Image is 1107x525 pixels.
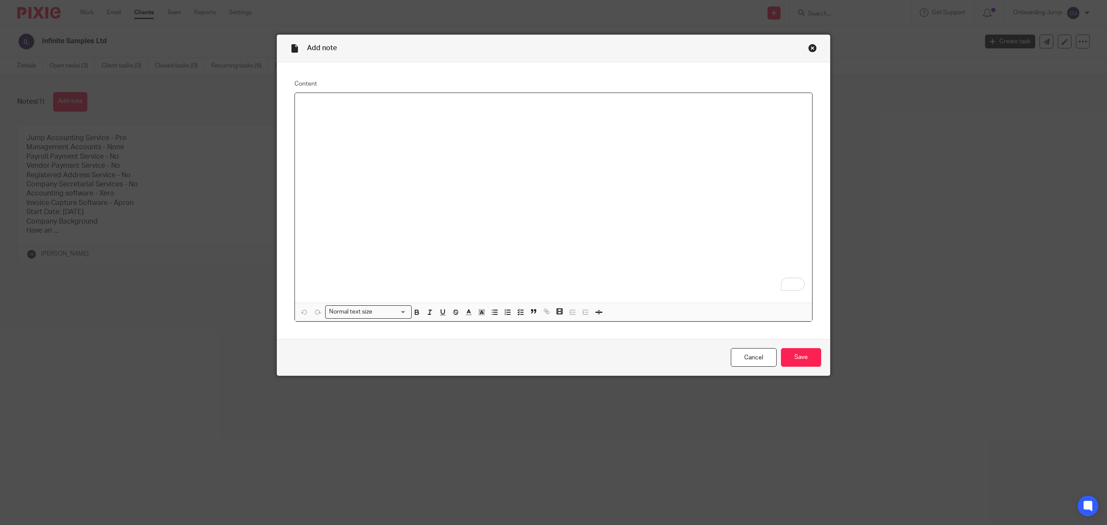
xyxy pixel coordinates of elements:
span: Normal text size [327,307,374,317]
div: To enrich screen reader interactions, please activate Accessibility in Grammarly extension settings [295,93,812,303]
label: Content [294,80,813,88]
a: Cancel [731,348,777,367]
input: Search for option [375,307,406,317]
span: Add note [307,45,337,51]
div: Close this dialog window [808,44,817,52]
input: Save [781,348,821,367]
div: Search for option [325,305,412,319]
